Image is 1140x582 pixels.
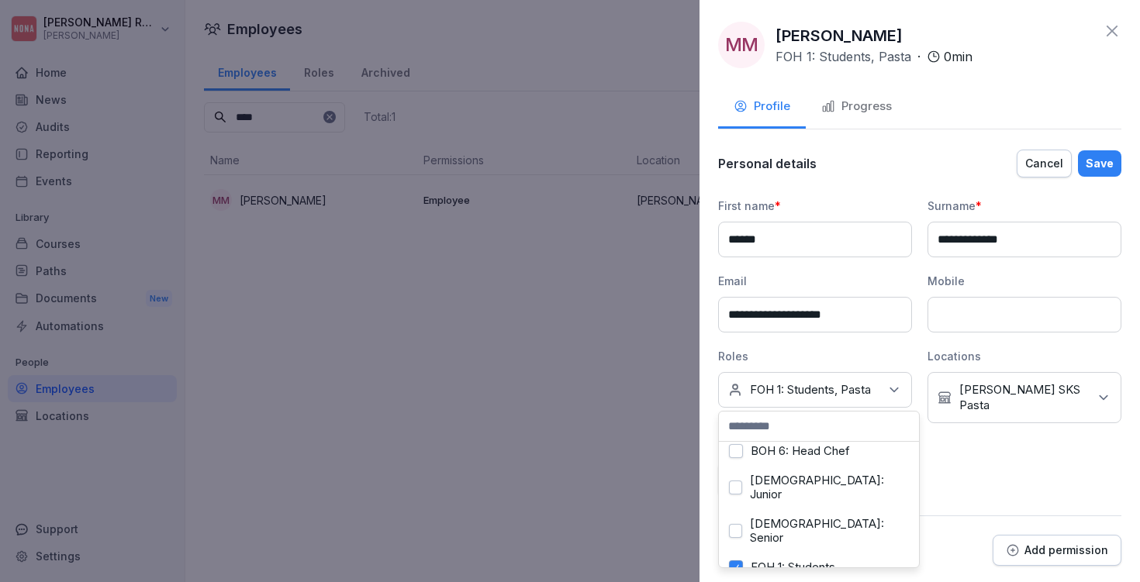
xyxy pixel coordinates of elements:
button: Progress [806,87,907,129]
div: Locations [928,348,1121,364]
label: [DEMOGRAPHIC_DATA]: Senior [750,517,909,545]
div: Cancel [1025,155,1063,172]
p: 0 min [944,47,972,66]
div: Mobile [928,273,1121,289]
div: MM [718,22,765,68]
div: Roles [718,348,912,364]
div: · [776,47,972,66]
button: Save [1078,150,1121,177]
button: Add permission [993,535,1121,566]
div: Save [1086,155,1114,172]
button: Cancel [1017,150,1072,177]
p: FOH 1: Students, Pasta [776,47,911,66]
label: BOH 6: Head Chef [751,444,850,458]
div: Email [718,273,912,289]
div: Progress [821,98,892,115]
label: [DEMOGRAPHIC_DATA]: Junior [750,474,909,501]
div: Profile [734,98,790,115]
p: [PERSON_NAME] SKS Pasta [959,382,1088,413]
div: First name [718,198,912,214]
p: Add permission [1024,544,1108,556]
div: Surname [928,198,1121,214]
p: FOH 1: Students, Pasta [750,382,871,398]
p: Personal details [718,156,817,171]
label: FOH 1: Students [751,560,835,574]
p: [PERSON_NAME] [776,24,903,47]
button: Profile [718,87,806,129]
